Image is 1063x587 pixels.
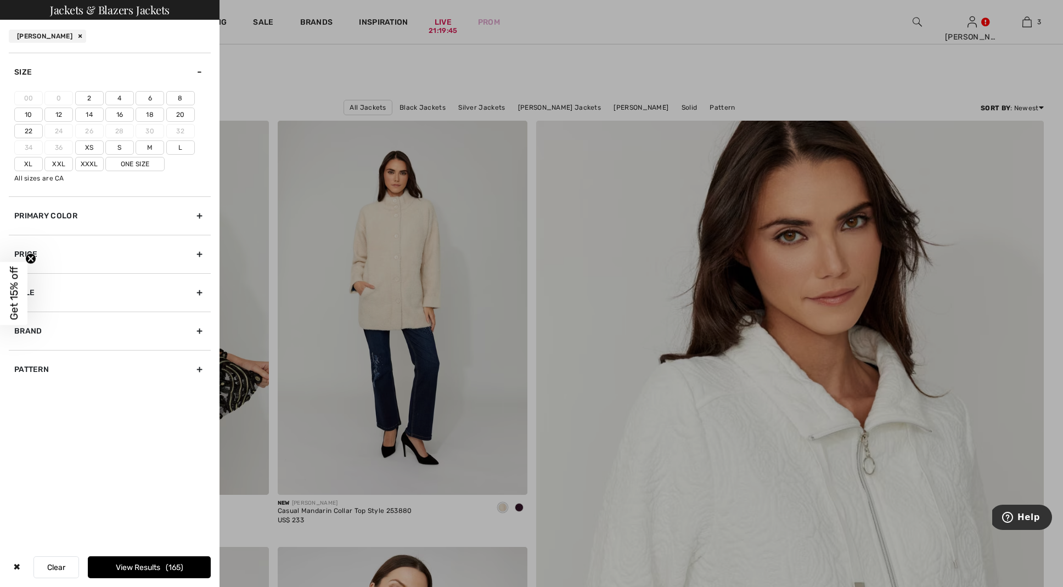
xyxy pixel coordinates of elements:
label: 8 [166,91,195,105]
label: Xxl [44,157,73,171]
label: 18 [136,108,164,122]
span: Get 15% off [8,267,20,320]
label: 30 [136,124,164,138]
label: 12 [44,108,73,122]
div: Price [9,235,211,273]
label: L [166,140,195,155]
label: Xs [75,140,104,155]
label: 4 [105,91,134,105]
label: S [105,140,134,155]
label: Xxxl [75,157,104,171]
label: 14 [75,108,104,122]
button: Clear [33,556,79,578]
div: [PERSON_NAME] [9,30,86,43]
label: M [136,140,164,155]
button: View Results165 [88,556,211,578]
label: Xl [14,157,43,171]
label: 0 [44,91,73,105]
button: Close teaser [25,253,36,264]
iframe: Opens a widget where you can find more information [992,505,1052,532]
label: 36 [44,140,73,155]
div: Pattern [9,350,211,388]
label: 34 [14,140,43,155]
label: 28 [105,124,134,138]
label: 26 [75,124,104,138]
div: Size [9,53,211,91]
label: 20 [166,108,195,122]
label: One Size [105,157,165,171]
label: 22 [14,124,43,138]
label: 16 [105,108,134,122]
label: 32 [166,124,195,138]
label: 2 [75,91,104,105]
span: 165 [166,563,183,572]
div: All sizes are CA [14,173,211,183]
label: 24 [44,124,73,138]
div: Primary Color [9,196,211,235]
label: 00 [14,91,43,105]
label: 10 [14,108,43,122]
div: Sale [9,273,211,312]
div: ✖ [9,556,25,578]
label: 6 [136,91,164,105]
div: Brand [9,312,211,350]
